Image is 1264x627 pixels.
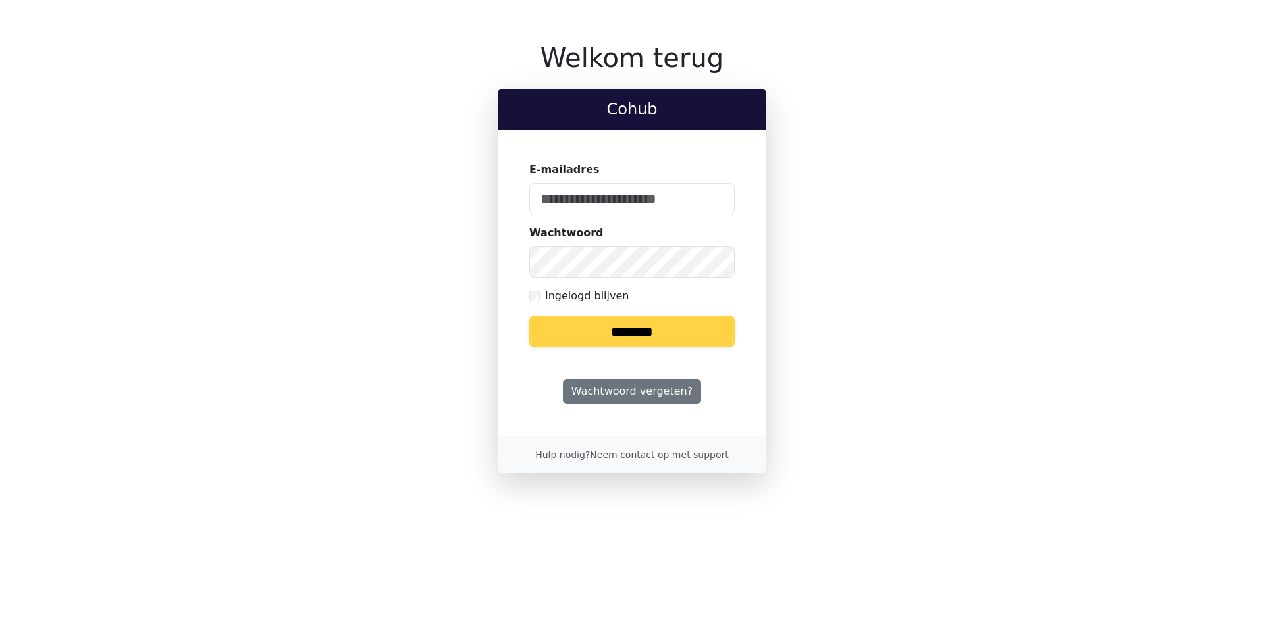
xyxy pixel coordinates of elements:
[498,42,766,74] h1: Welkom terug
[529,162,600,178] label: E-mailadres
[535,449,729,460] small: Hulp nodig?
[545,288,629,304] label: Ingelogd blijven
[529,225,604,241] label: Wachtwoord
[563,379,701,404] a: Wachtwoord vergeten?
[508,100,756,119] h2: Cohub
[590,449,728,460] a: Neem contact op met support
